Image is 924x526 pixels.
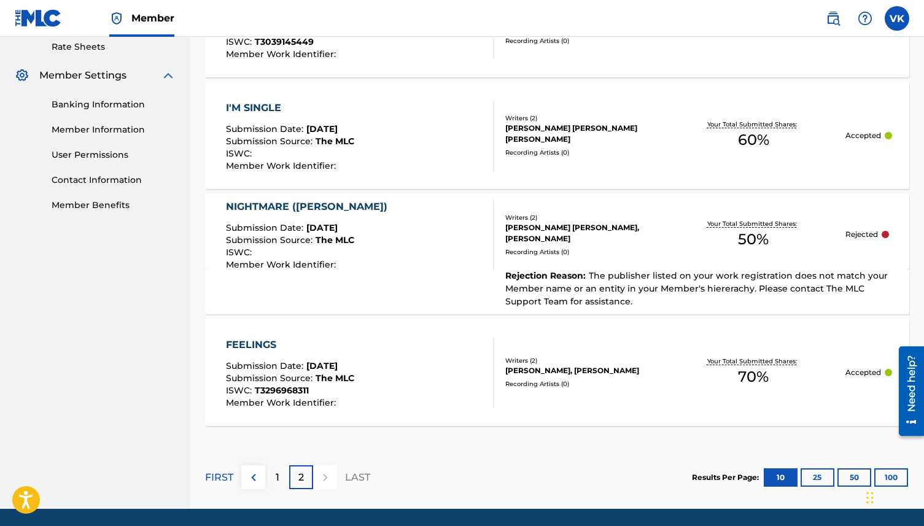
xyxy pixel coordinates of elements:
p: Your Total Submitted Shares: [707,357,800,366]
span: [DATE] [306,360,338,371]
div: FEELINGS [226,338,354,352]
a: I'M SINGLESubmission Date:[DATE]Submission Source:The MLCISWC:Member Work Identifier:Writers (2)[... [205,82,909,189]
div: Recording Artists ( 0 ) [505,148,661,157]
button: 50 [837,468,871,487]
span: Submission Date : [226,360,306,371]
span: ISWC : [226,36,255,47]
span: Submission Source : [226,136,316,147]
a: Contact Information [52,174,176,187]
p: Results Per Page: [692,472,762,483]
img: Member Settings [15,68,29,83]
div: Recording Artists ( 0 ) [505,379,661,389]
span: Member [131,11,174,25]
span: Submission Source : [226,234,316,246]
span: [DATE] [306,123,338,134]
span: 50 % [738,228,769,250]
a: Member Benefits [52,199,176,212]
span: The MLC [316,234,354,246]
span: Rejection Reason : [505,270,589,281]
span: [DATE] [306,222,338,233]
a: NIGHTMARE ([PERSON_NAME])Submission Date:[DATE]Submission Source:The MLCISWC:Member Work Identifi... [205,193,909,314]
span: Submission Source : [226,373,316,384]
a: Rate Sheets [52,41,176,53]
span: ISWC : [226,148,255,159]
a: Member Information [52,123,176,136]
a: Public Search [821,6,845,31]
div: I'M SINGLE [226,101,354,115]
div: Help [853,6,877,31]
p: Rejected [845,229,878,240]
div: NIGHTMARE ([PERSON_NAME]) [226,199,394,214]
span: Member Work Identifier : [226,259,339,270]
div: Recording Artists ( 0 ) [505,36,661,45]
iframe: Chat Widget [863,467,924,526]
span: ISWC : [226,385,255,396]
span: T3039145449 [255,36,314,47]
a: FEELINGSSubmission Date:[DATE]Submission Source:The MLCISWC:T3296968311Member Work Identifier:Wri... [205,319,909,426]
p: Accepted [845,367,881,378]
div: [PERSON_NAME] [PERSON_NAME], [PERSON_NAME] [505,222,661,244]
span: Submission Date : [226,123,306,134]
img: search [826,11,841,26]
p: Your Total Submitted Shares: [707,120,800,129]
span: Member Work Identifier : [226,397,339,408]
p: Your Total Submitted Shares: [707,219,800,228]
p: 2 [298,470,304,485]
p: FIRST [205,470,233,485]
span: Submission Date : [226,222,306,233]
span: 70 % [738,366,769,388]
span: The publisher listed on your work registration does not match your Member name or an entity in yo... [505,270,888,307]
p: LAST [345,470,370,485]
span: Member Work Identifier : [226,48,339,60]
div: [PERSON_NAME], [PERSON_NAME] [505,365,661,376]
span: 60 % [738,129,769,151]
a: Banking Information [52,98,176,111]
div: Drag [866,479,874,516]
div: User Menu [885,6,909,31]
a: User Permissions [52,149,176,161]
img: expand [161,68,176,83]
div: [PERSON_NAME] [PERSON_NAME] [PERSON_NAME] [505,123,661,145]
iframe: Resource Center [890,341,924,440]
div: Writers ( 2 ) [505,356,661,365]
img: MLC Logo [15,9,62,27]
span: ISWC : [226,247,255,258]
p: 1 [276,470,279,485]
img: Top Rightsholder [109,11,124,26]
img: left [246,470,261,485]
span: The MLC [316,373,354,384]
span: Member Settings [39,68,126,83]
button: 25 [801,468,834,487]
div: Writers ( 2 ) [505,114,661,123]
span: The MLC [316,136,354,147]
p: Accepted [845,130,881,141]
img: help [858,11,872,26]
div: Recording Artists ( 0 ) [505,247,661,257]
span: T3296968311 [255,385,309,396]
span: Member Work Identifier : [226,160,339,171]
button: 10 [764,468,798,487]
div: Writers ( 2 ) [505,213,661,222]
